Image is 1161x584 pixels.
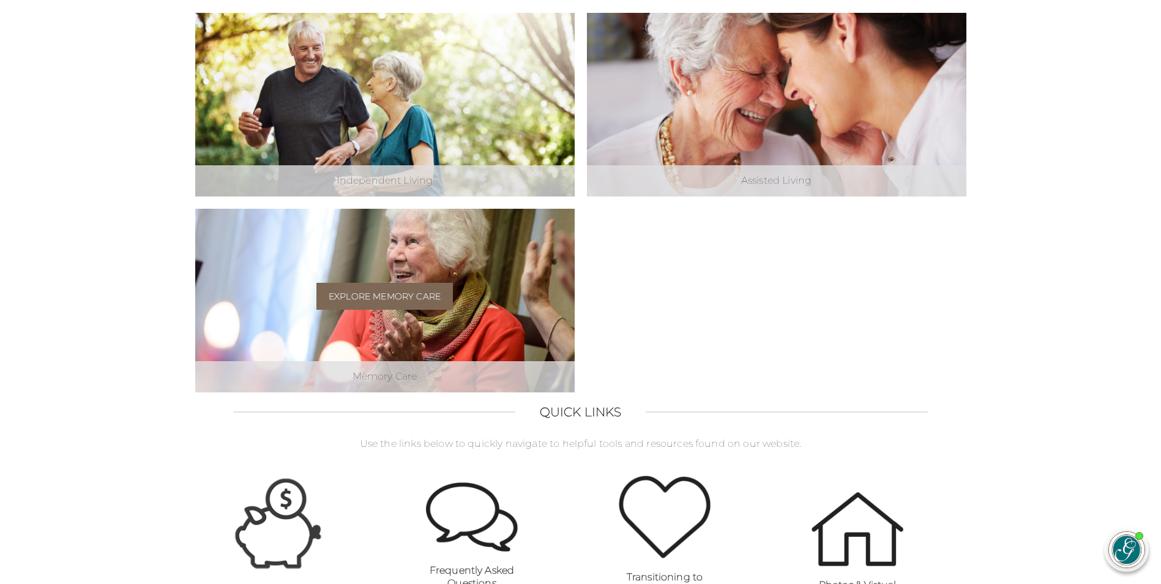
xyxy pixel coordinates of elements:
[426,482,518,552] img: Frequently Asked Questions
[587,165,966,197] div: Assisted Living
[540,405,622,419] h2: Quick Links
[812,492,903,566] img: Photos & Virtual Tours
[316,283,453,310] a: Explore Memory Care
[1109,532,1144,567] img: avatar
[195,165,575,197] div: Independent Living
[619,476,711,559] img: Transitioning to Senior Living
[195,361,575,392] div: Memory Care
[195,438,966,451] p: Use the links below to quickly navigate to helpful tools and resources found on our website.
[233,475,325,572] img: Cost Calculator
